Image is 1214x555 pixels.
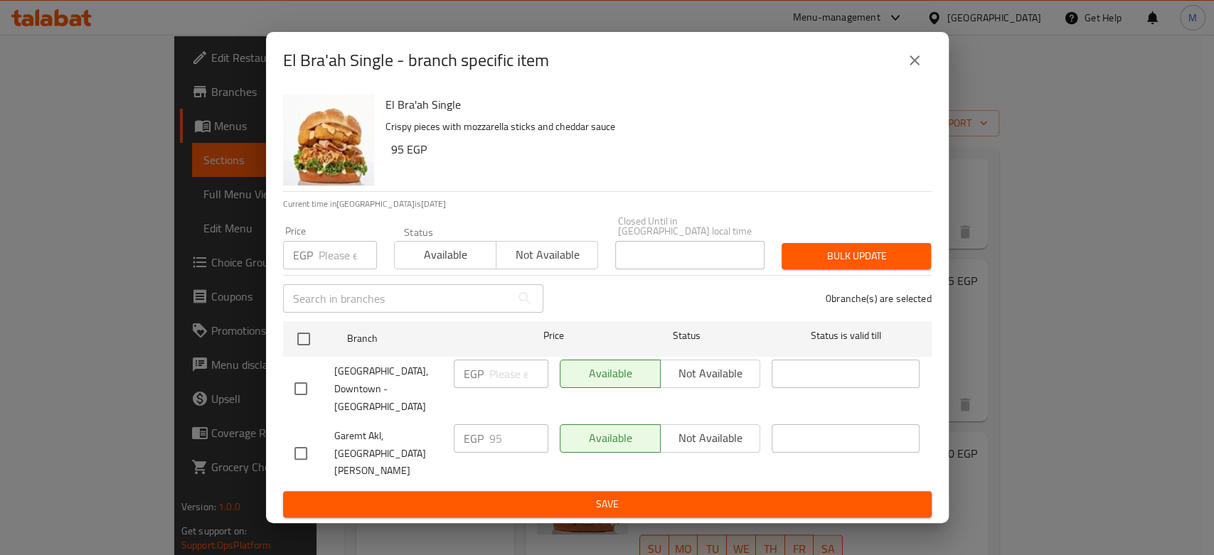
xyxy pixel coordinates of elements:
span: [GEOGRAPHIC_DATA], Downtown - [GEOGRAPHIC_DATA] [334,362,442,416]
span: Bulk update [793,247,920,265]
p: EGP [464,365,484,382]
img: El Bra'ah Single [283,95,374,185]
button: close [898,43,932,77]
p: Current time in [GEOGRAPHIC_DATA] is [DATE] [283,198,932,210]
button: Bulk update [782,243,931,269]
span: Save [294,495,920,513]
h6: El Bra'ah Single [385,95,920,114]
input: Please enter price [489,360,548,388]
button: Save [283,491,932,517]
p: EGP [293,247,313,264]
p: Crispy pieces with mozzarella sticks and cheddar sauce [385,118,920,136]
span: Price [506,327,601,345]
span: Not available [502,244,592,265]
button: Available [394,241,496,269]
span: Garemt Akl, [GEOGRAPHIC_DATA][PERSON_NAME] [334,427,442,480]
span: Status is valid till [772,327,920,345]
button: Not available [496,241,598,269]
h6: 95 EGP [391,139,920,159]
p: 0 branche(s) are selected [826,291,932,306]
input: Search in branches [283,284,511,313]
h2: El Bra'ah Single - branch specific item [283,49,549,72]
span: Branch [347,330,495,347]
span: Status [612,327,760,345]
input: Please enter price [319,241,377,269]
input: Please enter price [489,424,548,453]
p: EGP [464,430,484,447]
span: Available [400,244,491,265]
